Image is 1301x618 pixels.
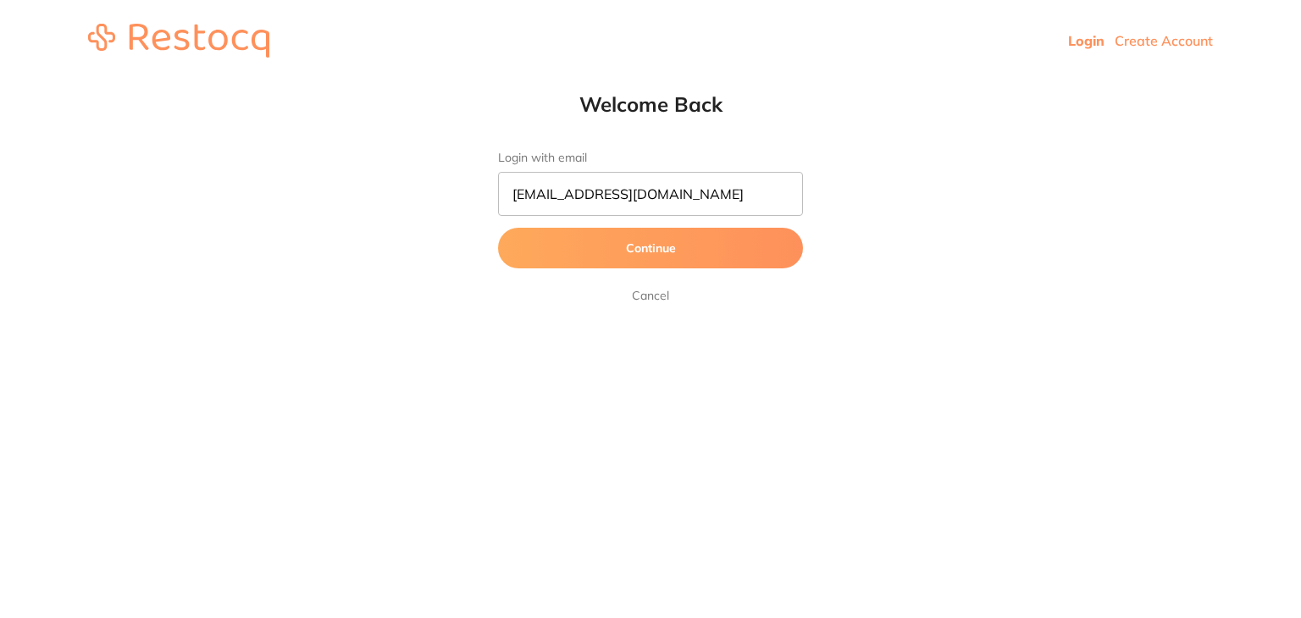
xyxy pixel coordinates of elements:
[498,151,803,165] label: Login with email
[464,91,837,117] h1: Welcome Back
[498,228,803,268] button: Continue
[1115,32,1213,49] a: Create Account
[628,285,673,306] a: Cancel
[1068,32,1104,49] a: Login
[88,24,269,58] img: restocq_logo.svg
